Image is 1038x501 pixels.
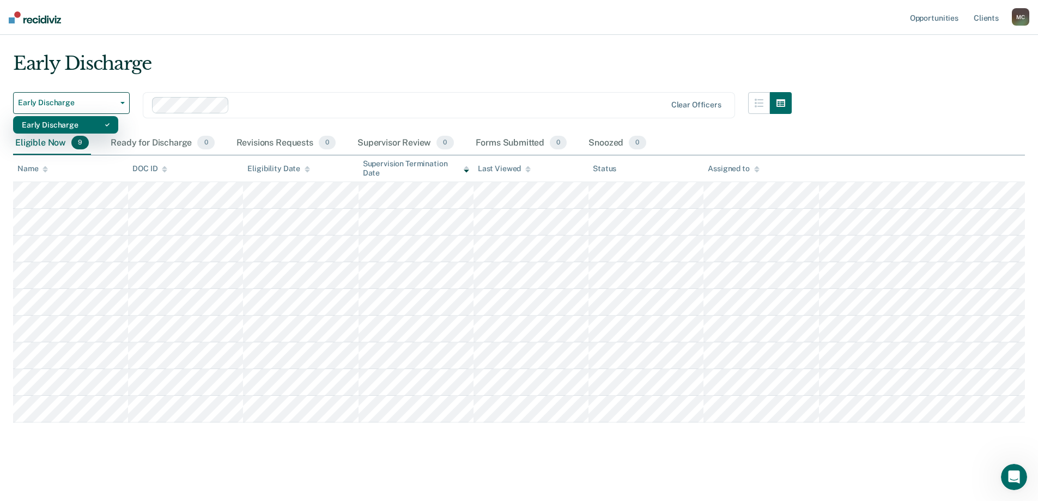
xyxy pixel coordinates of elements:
[108,131,216,155] div: Ready for Discharge0
[13,92,130,114] button: Early Discharge
[363,159,469,178] div: Supervision Termination Date
[593,164,616,173] div: Status
[1012,8,1029,26] div: M C
[436,136,453,150] span: 0
[550,136,567,150] span: 0
[708,164,759,173] div: Assigned to
[478,164,531,173] div: Last Viewed
[234,131,338,155] div: Revisions Requests0
[13,52,792,83] div: Early Discharge
[671,100,721,110] div: Clear officers
[474,131,569,155] div: Forms Submitted0
[319,136,336,150] span: 0
[197,136,214,150] span: 0
[71,136,89,150] span: 9
[132,164,167,173] div: DOC ID
[355,131,456,155] div: Supervisor Review0
[13,131,91,155] div: Eligible Now9
[17,164,48,173] div: Name
[22,116,110,134] div: Early Discharge
[629,136,646,150] span: 0
[18,98,116,107] span: Early Discharge
[1001,464,1027,490] iframe: Intercom live chat
[586,131,648,155] div: Snoozed0
[247,164,310,173] div: Eligibility Date
[1012,8,1029,26] button: MC
[9,11,61,23] img: Recidiviz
